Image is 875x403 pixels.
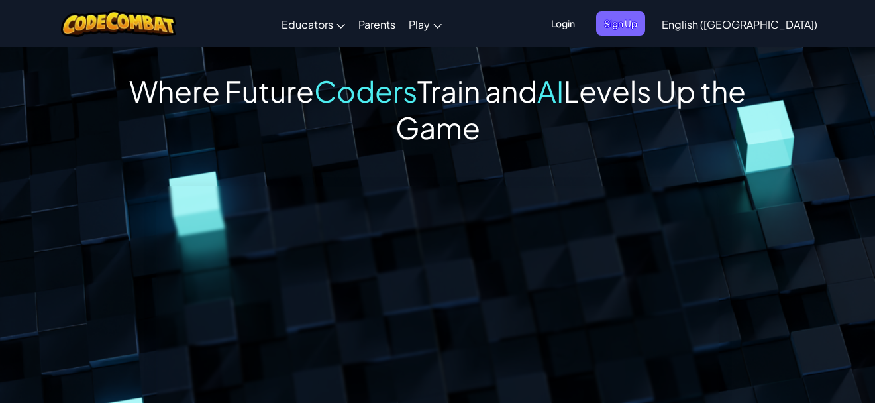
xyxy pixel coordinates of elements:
[537,72,564,109] span: AI
[395,72,746,146] span: Levels Up the Game
[275,6,352,42] a: Educators
[543,11,583,36] button: Login
[282,17,333,31] span: Educators
[417,72,537,109] span: Train and
[314,72,417,109] span: Coders
[409,17,430,31] span: Play
[655,6,824,42] a: English ([GEOGRAPHIC_DATA])
[129,72,314,109] span: Where Future
[61,10,177,37] img: CodeCombat logo
[662,17,817,31] span: English ([GEOGRAPHIC_DATA])
[402,6,448,42] a: Play
[352,6,402,42] a: Parents
[596,11,645,36] button: Sign Up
